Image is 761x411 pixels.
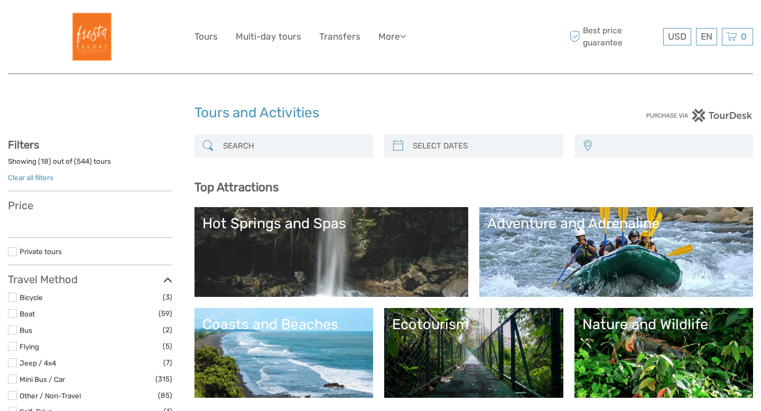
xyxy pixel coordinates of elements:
a: Coasts and Beaches [202,316,366,390]
a: Clear all filters [8,173,53,182]
span: (7) [163,357,172,369]
input: SEARCH [219,137,368,155]
a: Adventure and Adrenaline [487,215,745,289]
span: USD [668,31,686,42]
div: Adventure and Adrenaline [487,215,745,232]
a: Bicycle [20,293,43,302]
div: EN [696,28,717,45]
a: Private tours [20,247,62,256]
img: Fiesta Resort [61,8,119,66]
a: Transfers [319,29,360,44]
h1: Tours and Activities [194,105,567,122]
a: Bus [20,326,32,334]
div: Showing ( ) out of ( ) tours [8,156,172,173]
span: 0 [739,31,748,42]
a: Ecotourism [392,316,555,390]
img: PurchaseViaTourDesk.png [646,109,753,122]
h3: Travel Method [8,273,172,286]
span: (59) [159,307,172,320]
a: Multi-day tours [236,29,301,44]
div: Coasts and Beaches [202,316,366,333]
label: 544 [77,156,89,166]
b: Top Attractions [194,180,279,194]
a: Jeep / 4x4 [20,359,56,367]
div: Ecotourism [392,316,555,333]
span: (5) [163,340,172,352]
a: Nature and Wildlife [582,316,746,390]
span: (2) [163,324,172,336]
a: Tours [194,29,218,44]
a: More [378,29,406,44]
a: Hot Springs and Spas [202,215,460,289]
strong: Filters [8,138,39,151]
a: Boat [20,310,35,318]
input: SELECT DATES [409,137,558,155]
span: (3) [163,291,172,303]
h3: Price [8,199,172,212]
div: Nature and Wildlife [582,316,746,333]
div: Hot Springs and Spas [202,215,460,232]
span: (315) [155,373,172,385]
span: (85) [158,389,172,401]
span: Best price guarantee [567,25,661,48]
a: Mini Bus / Car [20,375,65,384]
a: Other / Non-Travel [20,391,81,400]
a: Flying [20,342,39,351]
label: 18 [41,156,49,166]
